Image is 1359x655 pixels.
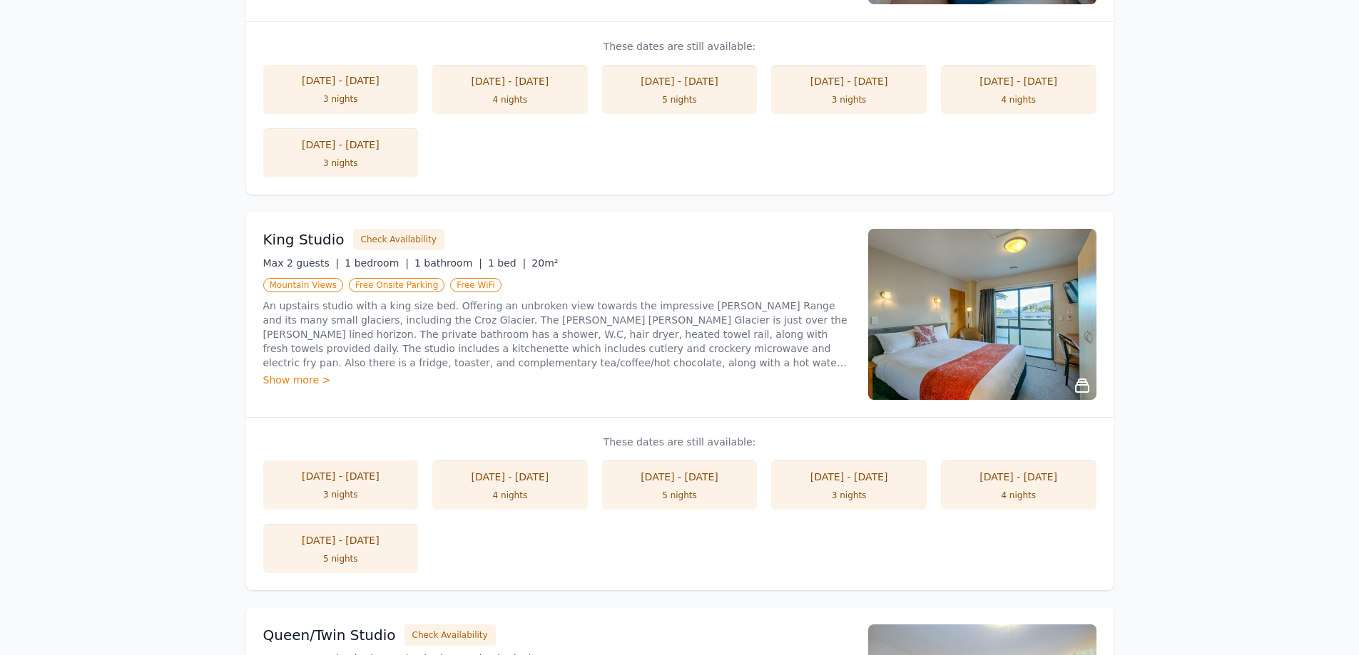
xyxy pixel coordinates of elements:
span: 1 bathroom | [414,257,482,269]
span: Free WiFi [450,278,502,292]
div: [DATE] - [DATE] [278,138,404,152]
div: 5 nights [616,94,743,105]
div: [DATE] - [DATE] [955,74,1082,88]
span: Mountain Views [263,278,343,292]
div: [DATE] - [DATE] [278,533,404,547]
button: Check Availability [404,624,496,646]
div: Show more > [263,373,851,387]
span: 1 bed | [488,257,526,269]
div: 4 nights [447,94,574,105]
div: 4 nights [955,490,1082,501]
div: 3 nights [278,158,404,169]
div: [DATE] - [DATE] [616,470,743,484]
div: 4 nights [447,490,574,501]
div: 3 nights [278,93,404,105]
div: 4 nights [955,94,1082,105]
button: Check Availability [353,229,444,250]
span: 20m² [531,257,558,269]
span: 1 bedroom | [345,257,409,269]
div: [DATE] - [DATE] [785,470,912,484]
p: These dates are still available: [263,39,1096,53]
div: 3 nights [278,489,404,500]
div: [DATE] - [DATE] [955,470,1082,484]
div: 5 nights [616,490,743,501]
div: [DATE] - [DATE] [278,73,404,88]
div: [DATE] - [DATE] [447,74,574,88]
div: [DATE] - [DATE] [785,74,912,88]
span: Max 2 guests | [263,257,340,269]
div: [DATE] - [DATE] [278,469,404,483]
div: 3 nights [785,490,912,501]
div: 3 nights [785,94,912,105]
h3: King Studio [263,229,345,249]
h3: Queen/Twin Studio [263,625,396,645]
div: 5 nights [278,553,404,564]
div: [DATE] - [DATE] [447,470,574,484]
p: An upstairs studio with a king size bed. Offering an unbroken view towards the impressive [PERSON... [263,299,851,370]
p: These dates are still available: [263,435,1096,449]
div: [DATE] - [DATE] [616,74,743,88]
span: Free Onsite Parking [349,278,444,292]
